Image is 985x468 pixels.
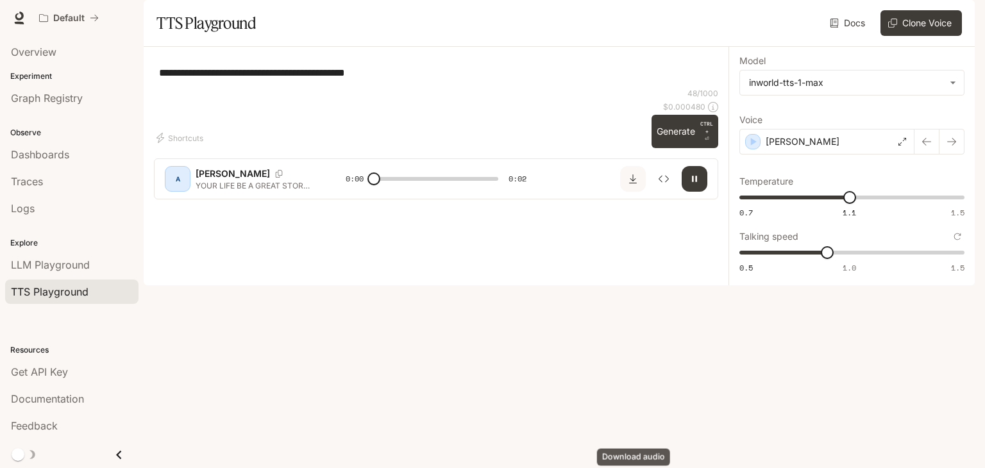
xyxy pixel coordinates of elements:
[843,262,856,273] span: 1.0
[663,101,705,112] p: $ 0.000480
[33,5,105,31] button: All workspaces
[739,262,753,273] span: 0.5
[700,120,713,135] p: CTRL +
[880,10,962,36] button: Clone Voice
[740,71,964,95] div: inworld-tts-1-max
[739,232,798,241] p: Talking speed
[739,177,793,186] p: Temperature
[951,262,964,273] span: 1.5
[739,207,753,218] span: 0.7
[739,115,762,124] p: Voice
[951,207,964,218] span: 1.5
[651,166,677,192] button: Inspect
[509,172,526,185] span: 0:02
[950,230,964,244] button: Reset to default
[687,88,718,99] p: 48 / 1000
[597,449,670,466] div: Download audio
[154,128,208,148] button: Shortcuts
[827,10,870,36] a: Docs
[53,13,85,24] p: Default
[270,170,288,178] button: Copy Voice ID
[700,120,713,143] p: ⏎
[620,166,646,192] button: Download audio
[156,10,256,36] h1: TTS Playground
[167,169,188,189] div: A
[346,172,364,185] span: 0:00
[843,207,856,218] span: 1.1
[739,56,766,65] p: Model
[749,76,943,89] div: inworld-tts-1-max
[196,167,270,180] p: [PERSON_NAME]
[652,115,718,148] button: GenerateCTRL +⏎
[196,180,315,191] p: YOUR LIFE BE A GREAT STORY OR A PEACEFUL SECRET?
[766,135,839,148] p: [PERSON_NAME]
